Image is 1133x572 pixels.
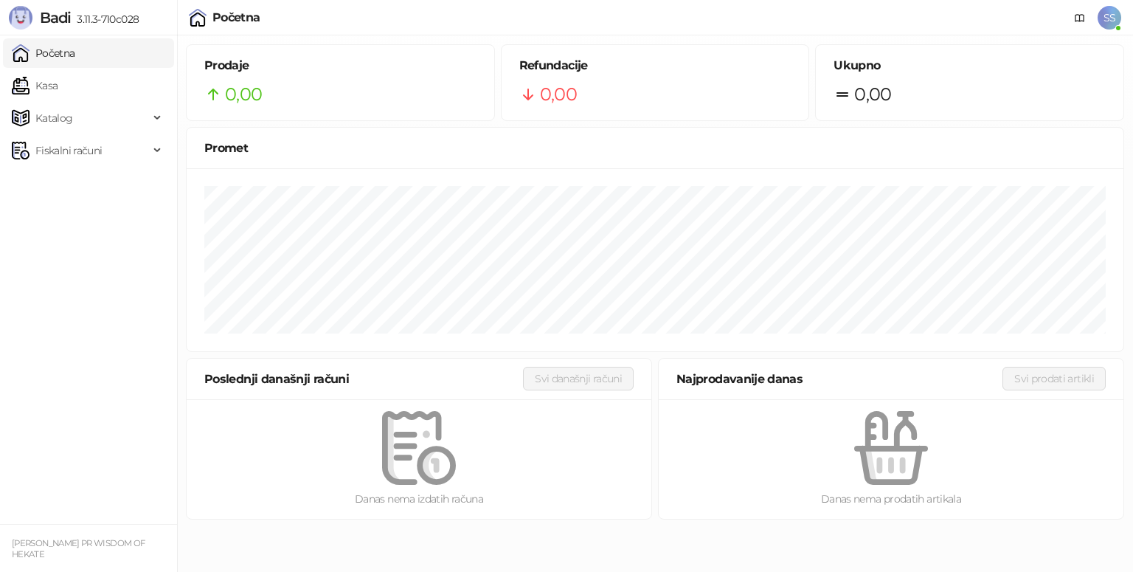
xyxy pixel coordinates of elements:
[676,370,1002,388] div: Najprodavanije danas
[540,80,577,108] span: 0,00
[204,139,1106,157] div: Promet
[682,491,1100,507] div: Danas nema prodatih artikala
[210,491,628,507] div: Danas nema izdatih računa
[35,136,102,165] span: Fiskalni računi
[519,57,791,75] h5: Refundacije
[204,370,523,388] div: Poslednji današnji računi
[1002,367,1106,390] button: Svi prodati artikli
[225,80,262,108] span: 0,00
[12,538,145,559] small: [PERSON_NAME] PR WISDOM OF HEKATE
[1098,6,1121,30] span: SS
[212,12,260,24] div: Početna
[204,57,477,75] h5: Prodaje
[12,71,58,100] a: Kasa
[1068,6,1092,30] a: Dokumentacija
[854,80,891,108] span: 0,00
[35,103,73,133] span: Katalog
[12,38,75,68] a: Početna
[834,57,1106,75] h5: Ukupno
[523,367,634,390] button: Svi današnji računi
[40,9,71,27] span: Badi
[9,6,32,30] img: Logo
[71,13,139,26] span: 3.11.3-710c028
